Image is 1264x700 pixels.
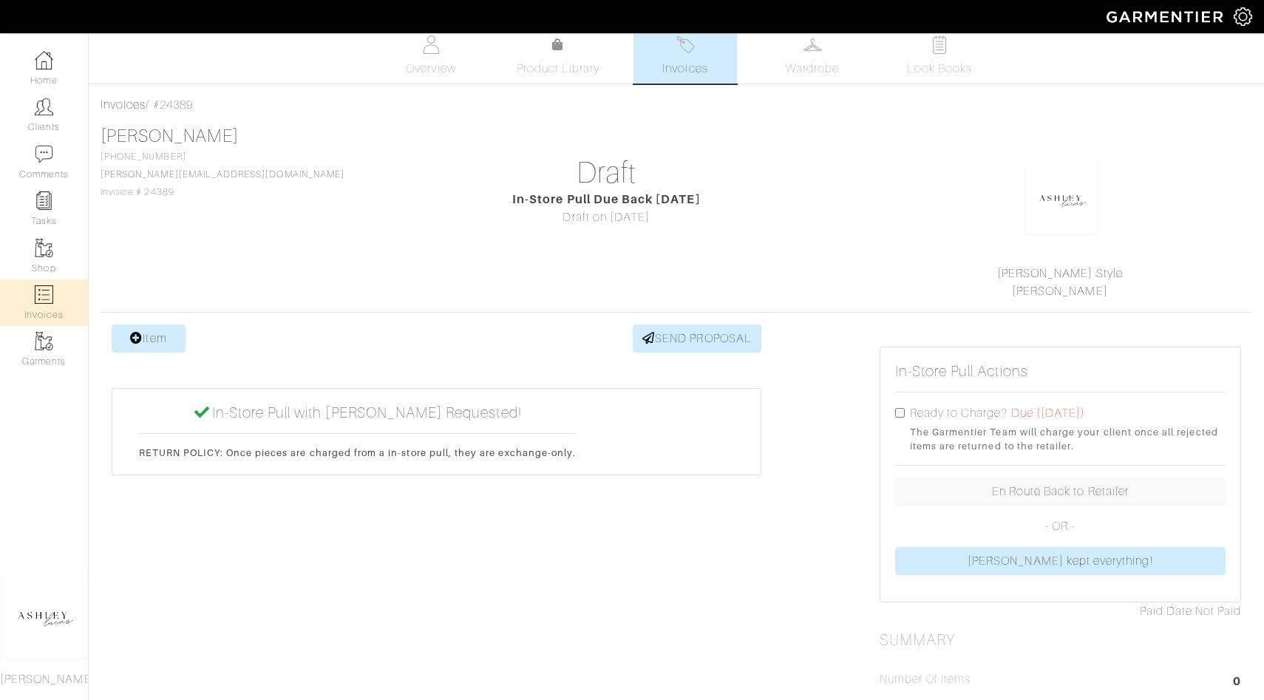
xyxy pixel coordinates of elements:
[1233,673,1241,693] span: 0
[907,60,973,78] span: Look Books
[1011,407,1086,420] span: Due ([DATE])
[761,30,864,84] a: Wardrobe
[379,30,483,84] a: Overview
[895,547,1226,575] a: [PERSON_NAME] kept everything!
[139,446,576,460] p: RETURN POLICY: Once pieces are charged from a in-store pull, they are exchange-only.
[1099,4,1234,30] img: garmentier-logo-header-white-b43fb05a5012e4ada735d5af1a66efaba907eab6374d6393d1fbf88cb4ef424d.png
[895,478,1226,506] a: En Route Back to Retailer
[35,145,53,163] img: comment-icon-a0a6a9ef722e966f86d9cbdc48e553b5cf19dbc54f86b18d962a5391bc8f6eb6.png
[426,191,787,208] div: In-Store Pull Due Back [DATE]
[35,332,53,350] img: garments-icon-b7da505a4dc4fd61783c78ac3ca0ef83fa9d6f193b1c9dc38574b1d14d53ca28.png
[101,96,1252,114] div: / #24389
[1012,285,1108,298] a: [PERSON_NAME]
[676,35,695,54] img: orders-27d20c2124de7fd6de4e0e44c1d41de31381a507db9b33961299e4e07d508b8c.svg
[633,30,737,84] a: Invoices
[880,631,1241,650] h2: Summary
[880,602,1241,620] div: Not Paid
[139,404,576,421] h5: In-Store Pull with [PERSON_NAME] Requested!
[517,60,600,78] span: Product Library
[931,35,949,54] img: todo-9ac3debb85659649dc8f770b8b6100bb5dab4b48dedcbae339e5042a72dfd3cc.svg
[888,30,991,84] a: Look Books
[426,208,787,226] div: Draft on [DATE]
[422,35,441,54] img: basicinfo-40fd8af6dae0f16599ec9e87c0ef1c0a1fdea2edbe929e3d69a839185d80c458.svg
[506,36,610,78] a: Product Library
[101,126,239,146] a: [PERSON_NAME]
[895,517,1226,535] p: - OR -
[662,60,707,78] span: Invoices
[101,169,344,180] a: [PERSON_NAME][EMAIL_ADDRESS][DOMAIN_NAME]
[803,35,822,54] img: wardrobe-487a4870c1b7c33e795ec22d11cfc2ed9d08956e64fb3008fe2437562e282088.svg
[101,98,146,112] a: Invoices
[35,191,53,210] img: reminder-icon-8004d30b9f0a5d33ae49ab947aed9ed385cf756f9e5892f1edd6e32f2345188e.png
[910,425,1226,453] small: The Garmentier Team will charge your client once all rejected items are returned to the retailer.
[35,239,53,257] img: garments-icon-b7da505a4dc4fd61783c78ac3ca0ef83fa9d6f193b1c9dc38574b1d14d53ca28.png
[880,673,971,687] h5: Number of Items
[1140,605,1195,618] span: Paid Date:
[1234,7,1252,26] img: gear-icon-white-bd11855cb880d31180b6d7d6211b90ccbf57a29d726f0c71d8c61bd08dd39cc2.png
[406,60,455,78] span: Overview
[101,152,344,197] span: [PHONE_NUMBER] Invoice # 24389
[35,51,53,69] img: dashboard-icon-dbcd8f5a0b271acd01030246c82b418ddd0df26cd7fceb0bd07c9910d44c42f6.png
[426,155,787,191] h1: Draft
[1025,161,1098,235] img: okhkJxsQsug8ErY7G9ypRsDh.png
[633,324,761,353] a: SEND PROPOSAL
[786,60,839,78] span: Wardrobe
[997,267,1123,280] a: [PERSON_NAME] Style
[895,362,1028,380] h5: In-Store Pull Actions
[910,404,1008,422] label: Ready to Charge?
[112,324,186,353] a: Item
[35,285,53,304] img: orders-icon-0abe47150d42831381b5fb84f609e132dff9fe21cb692f30cb5eec754e2cba89.png
[35,98,53,116] img: clients-icon-6bae9207a08558b7cb47a8932f037763ab4055f8c8b6bfacd5dc20c3e0201464.png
